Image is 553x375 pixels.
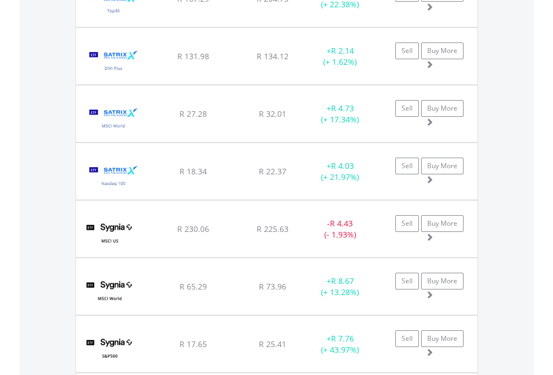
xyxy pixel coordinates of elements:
span: R 134.12 [257,51,289,61]
span: R 2.14 [331,45,354,56]
div: + (+ 21.97%) [305,160,375,183]
a: Buy More [421,100,464,117]
span: R 32.01 [259,108,286,119]
div: + (+ 43.97%) [305,333,375,355]
a: Buy More [421,215,464,232]
span: R 4.43 [330,218,353,229]
span: R 4.73 [331,103,354,113]
img: TFSA.STXWDM.png [82,99,146,139]
span: R 65.29 [179,281,207,292]
a: Sell [395,100,419,117]
span: R 17.65 [179,339,207,349]
span: R 7.76 [331,333,354,344]
a: Sell [395,273,419,289]
div: + (+ 1.62%) [305,45,375,68]
a: Buy More [421,330,464,347]
div: + (+ 17.34%) [305,103,375,125]
img: TFSA.SYGWD.png [82,272,138,312]
span: R 22.37 [259,166,286,177]
a: Buy More [421,158,464,174]
div: + (+ 13.28%) [305,276,375,298]
span: R 8.67 [331,276,354,286]
span: R 18.34 [179,166,207,177]
span: R 73.96 [259,281,286,292]
a: Sell [395,42,419,59]
a: Sell [395,215,419,232]
span: R 230.06 [177,224,209,234]
span: R 131.98 [177,51,209,61]
a: Buy More [421,42,464,59]
a: Sell [395,330,419,347]
a: Buy More [421,273,464,289]
span: R 27.28 [179,108,207,119]
img: TFSA.SYG500.png [82,330,138,369]
span: R 25.41 [259,339,286,349]
div: - (- 1.93%) [305,218,375,240]
img: TFSA.STXNDQ.png [82,157,146,197]
span: R 225.63 [257,224,289,234]
a: Sell [395,158,419,174]
img: TFSA.SYGUS.png [82,215,138,254]
img: TFSA.STXDIV.png [82,42,146,82]
span: R 4.03 [331,160,354,171]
